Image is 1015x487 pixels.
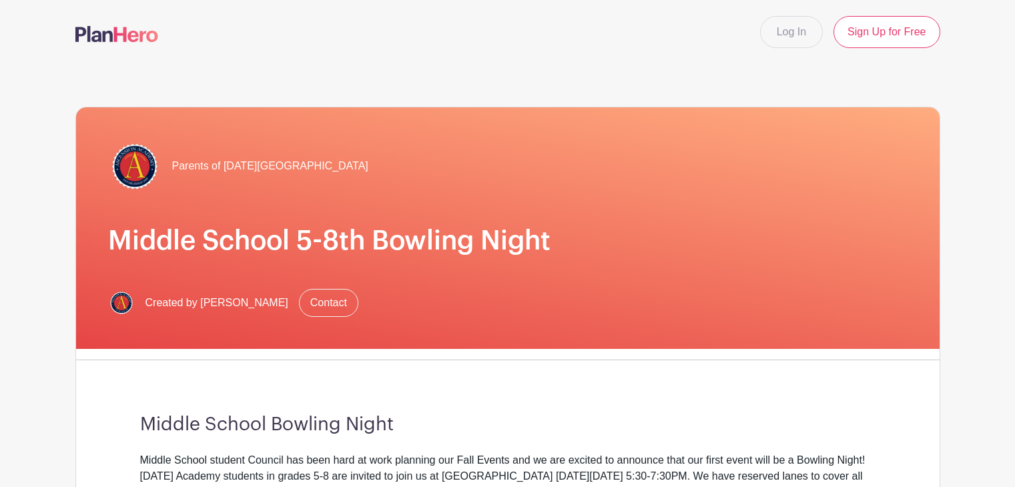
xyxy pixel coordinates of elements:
img: ascension-academy-logo.png [108,139,161,193]
img: ascension-academy-logo.png [108,290,135,316]
a: Log In [760,16,823,48]
h3: Middle School Bowling Night [140,414,876,436]
img: logo-507f7623f17ff9eddc593b1ce0a138ce2505c220e1c5a4e2b4648c50719b7d32.svg [75,26,158,42]
h1: Middle School 5-8th Bowling Night [108,225,908,257]
span: Parents of [DATE][GEOGRAPHIC_DATA] [172,158,368,174]
a: Sign Up for Free [833,16,940,48]
span: Created by [PERSON_NAME] [145,295,288,311]
a: Contact [299,289,358,317]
